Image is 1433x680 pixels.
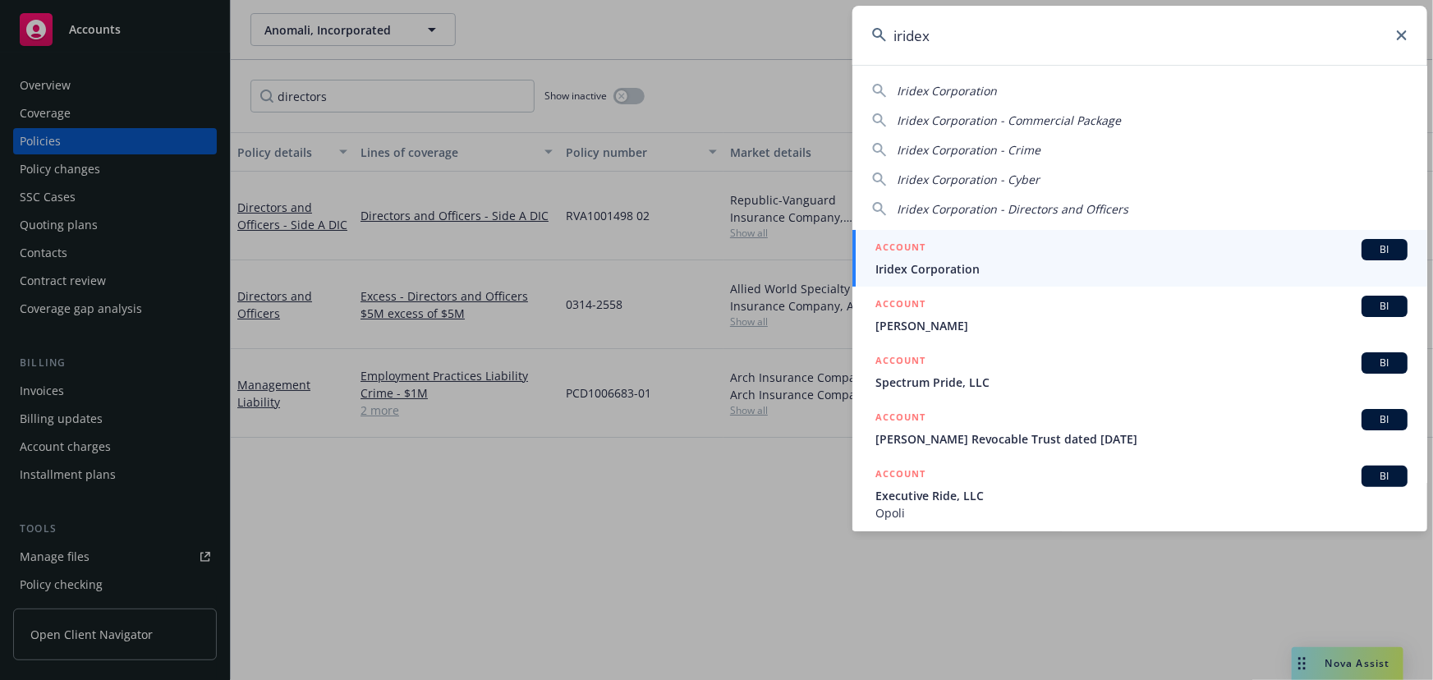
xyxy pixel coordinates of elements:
[852,343,1427,400] a: ACCOUNTBISpectrum Pride, LLC
[852,400,1427,457] a: ACCOUNTBI[PERSON_NAME] Revocable Trust dated [DATE]
[875,260,1408,278] span: Iridex Corporation
[875,296,925,315] h5: ACCOUNT
[897,83,997,99] span: Iridex Corporation
[897,201,1128,217] span: Iridex Corporation - Directors and Officers
[852,230,1427,287] a: ACCOUNTBIIridex Corporation
[897,172,1040,187] span: Iridex Corporation - Cyber
[875,317,1408,334] span: [PERSON_NAME]
[875,239,925,259] h5: ACCOUNT
[897,113,1121,128] span: Iridex Corporation - Commercial Package
[852,6,1427,65] input: Search...
[875,504,1408,521] span: Opoli
[1368,242,1401,257] span: BI
[1368,356,1401,370] span: BI
[852,457,1427,531] a: ACCOUNTBIExecutive Ride, LLCOpoli
[1368,412,1401,427] span: BI
[875,487,1408,504] span: Executive Ride, LLC
[1368,299,1401,314] span: BI
[875,409,925,429] h5: ACCOUNT
[875,352,925,372] h5: ACCOUNT
[875,430,1408,448] span: [PERSON_NAME] Revocable Trust dated [DATE]
[852,287,1427,343] a: ACCOUNTBI[PERSON_NAME]
[897,142,1040,158] span: Iridex Corporation - Crime
[1368,469,1401,484] span: BI
[875,466,925,485] h5: ACCOUNT
[875,374,1408,391] span: Spectrum Pride, LLC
